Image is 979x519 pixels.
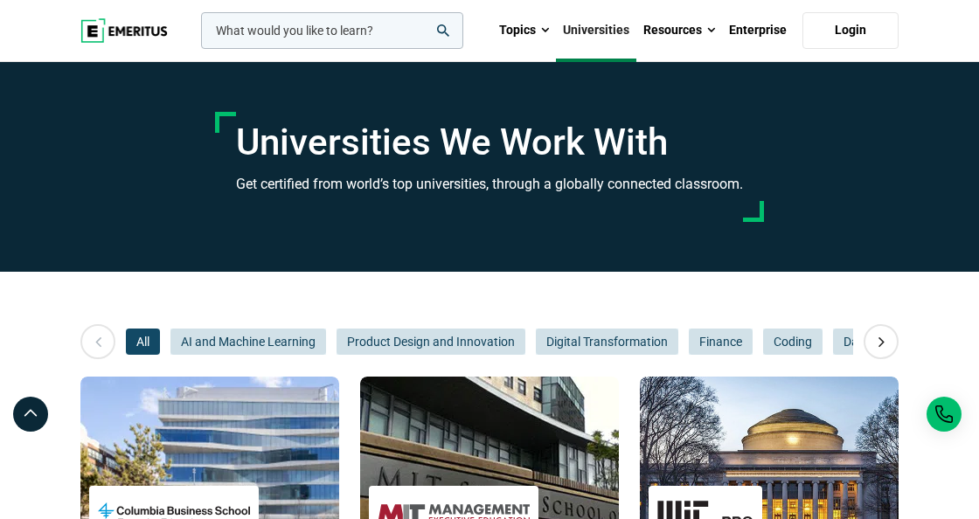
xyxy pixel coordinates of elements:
input: woocommerce-product-search-field-0 [201,12,463,49]
button: All [126,329,160,355]
a: Login [802,12,899,49]
button: Coding [763,329,823,355]
h3: Get certified from world’s top universities, through a globally connected classroom. [236,173,743,196]
button: AI and Machine Learning [170,329,326,355]
h1: Universities We Work With [236,121,743,164]
button: Digital Transformation [536,329,678,355]
button: Product Design and Innovation [337,329,525,355]
button: Finance [689,329,753,355]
